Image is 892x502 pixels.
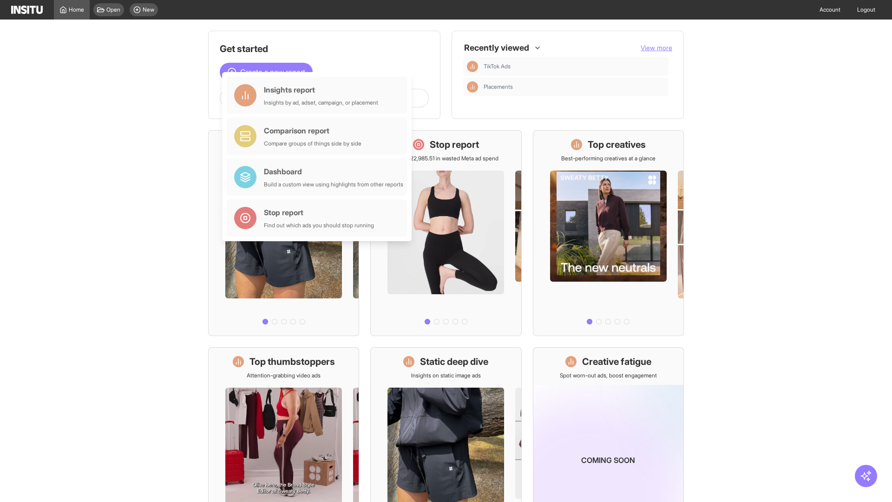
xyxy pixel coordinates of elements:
[561,155,656,162] p: Best-performing creatives at a glance
[11,6,43,14] img: Logo
[264,181,403,188] div: Build a custom view using highlights from other reports
[69,6,84,13] span: Home
[264,222,374,229] div: Find out which ads you should stop running
[370,130,521,336] a: Stop reportSave £22,985.51 in wasted Meta ad spend
[533,130,684,336] a: Top creativesBest-performing creatives at a glance
[264,99,378,106] div: Insights by ad, adset, campaign, or placement
[240,66,305,78] span: Create a new report
[467,81,478,92] div: Insights
[220,63,313,81] button: Create a new report
[264,125,361,136] div: Comparison report
[264,84,378,95] div: Insights report
[484,83,513,91] span: Placements
[467,61,478,72] div: Insights
[249,355,335,368] h1: Top thumbstoppers
[106,6,120,13] span: Open
[484,63,511,70] span: TikTok Ads
[641,43,672,53] button: View more
[484,63,665,70] span: TikTok Ads
[247,372,321,379] p: Attention-grabbing video ads
[264,207,374,218] div: Stop report
[411,372,481,379] p: Insights on static image ads
[394,155,498,162] p: Save £22,985.51 in wasted Meta ad spend
[641,44,672,52] span: View more
[588,138,646,151] h1: Top creatives
[264,140,361,147] div: Compare groups of things side by side
[208,130,359,336] a: What's live nowSee all active ads instantly
[420,355,488,368] h1: Static deep dive
[220,42,429,55] h1: Get started
[143,6,154,13] span: New
[430,138,479,151] h1: Stop report
[484,83,665,91] span: Placements
[264,166,403,177] div: Dashboard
